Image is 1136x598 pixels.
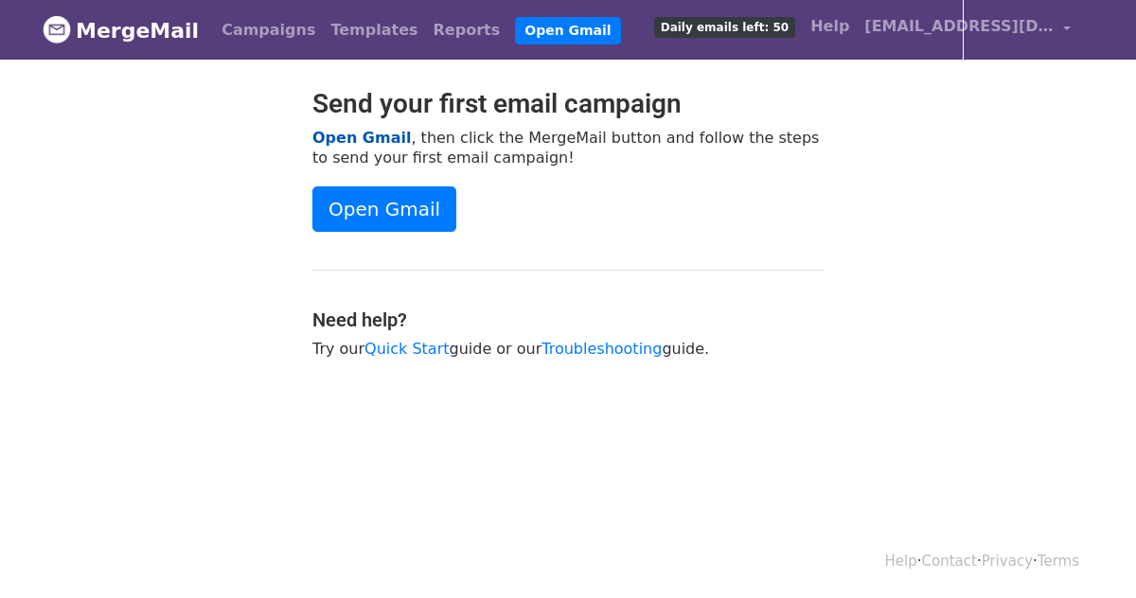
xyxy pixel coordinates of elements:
a: Daily emails left: 50 [647,8,803,45]
a: Open Gmail [515,17,620,44]
a: Open Gmail [312,186,456,232]
a: MergeMail [43,10,199,50]
a: Campaigns [214,11,323,49]
p: Try our guide or our guide. [312,339,824,359]
span: [EMAIL_ADDRESS][DOMAIN_NAME] [864,15,1054,38]
iframe: Chat Widget [1041,507,1136,598]
span: Daily emails left: 50 [654,17,795,38]
a: Reports [426,11,508,49]
a: Contact [922,553,977,570]
h4: Need help? [312,308,824,331]
a: Help [803,8,857,45]
a: [EMAIL_ADDRESS][DOMAIN_NAME] [857,8,1078,52]
a: Quick Start [364,340,449,358]
p: , then click the MergeMail button and follow the steps to send your first email campaign! [312,128,824,167]
a: Troubleshooting [541,340,662,358]
a: Open Gmail [312,129,411,147]
img: MergeMail logo [43,15,71,44]
a: Privacy [982,553,1033,570]
h2: Send your first email campaign [312,88,824,120]
a: Templates [323,11,425,49]
a: Terms [1038,553,1079,570]
a: Help [885,553,917,570]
